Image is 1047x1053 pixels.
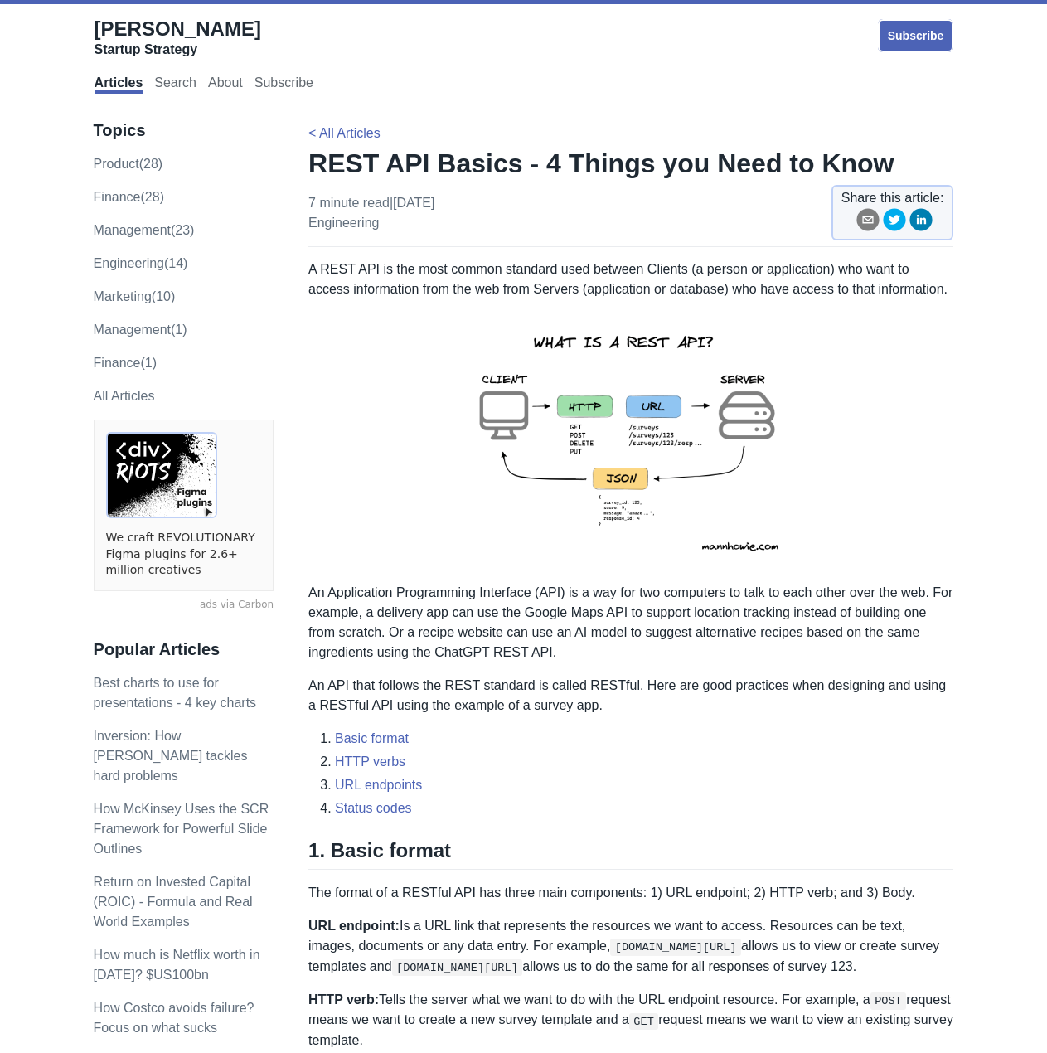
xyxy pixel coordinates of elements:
a: Subscribe [878,19,954,52]
code: [DOMAIN_NAME][URL] [610,939,741,955]
a: marketing(10) [94,289,176,303]
a: HTTP verbs [335,755,405,769]
p: An API that follows the REST standard is called RESTful. Here are good practices when designing a... [308,676,953,716]
h2: 1. Basic format [308,838,953,870]
a: Subscribe [254,75,313,94]
a: About [208,75,243,94]
img: ads via Carbon [106,432,217,518]
a: ads via Carbon [94,598,274,613]
button: twitter [883,208,906,237]
a: Best charts to use for presentations - 4 key charts [94,676,257,710]
strong: HTTP verb: [308,992,379,1007]
a: Articles [95,75,143,94]
code: GET [629,1013,658,1030]
button: linkedin [909,208,933,237]
a: Inversion: How [PERSON_NAME] tackles hard problems [94,729,248,783]
h1: REST API Basics - 4 Things you Need to Know [308,147,953,180]
a: management(23) [94,223,195,237]
a: Finance(1) [94,356,157,370]
a: engineering(14) [94,256,188,270]
a: finance(28) [94,190,164,204]
h3: Topics [94,120,274,141]
img: rest-api [449,313,812,570]
a: [PERSON_NAME]Startup Strategy [95,17,261,58]
h3: Popular Articles [94,639,274,660]
a: How Costco avoids failure? Focus on what sucks [94,1001,254,1035]
p: A REST API is the most common standard used between Clients (a person or application) who want to... [308,260,953,299]
code: [DOMAIN_NAME][URL] [392,959,523,976]
a: product(28) [94,157,163,171]
a: engineering [308,216,379,230]
a: We craft REVOLUTIONARY Figma plugins for 2.6+ million creatives [106,530,261,579]
a: Search [154,75,196,94]
strong: URL endpoint: [308,919,400,933]
span: Share this article: [841,188,944,208]
p: Is a URL link that represents the resources we want to access. Resources can be text, images, doc... [308,916,953,977]
a: Status codes [335,801,412,815]
span: [PERSON_NAME] [95,17,261,40]
a: How much is Netflix worth in [DATE]? $US100bn [94,948,260,982]
p: Tells the server what we want to do with the URL endpoint resource. For example, a request means ... [308,990,953,1051]
a: Return on Invested Capital (ROIC) - Formula and Real World Examples [94,875,253,929]
a: Basic format [335,731,409,745]
p: 7 minute read | [DATE] [308,193,434,233]
a: All Articles [94,389,155,403]
p: An Application Programming Interface (API) is a way for two computers to talk to each other over ... [308,583,953,662]
p: The format of a RESTful API has three main components: 1) URL endpoint; 2) HTTP verb; and 3) Body. [308,883,953,903]
button: email [856,208,880,237]
div: Startup Strategy [95,41,261,58]
a: Management(1) [94,323,187,337]
a: < All Articles [308,126,381,140]
code: POST [870,992,907,1009]
a: URL endpoints [335,778,422,792]
a: How McKinsey Uses the SCR Framework for Powerful Slide Outlines [94,802,269,856]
